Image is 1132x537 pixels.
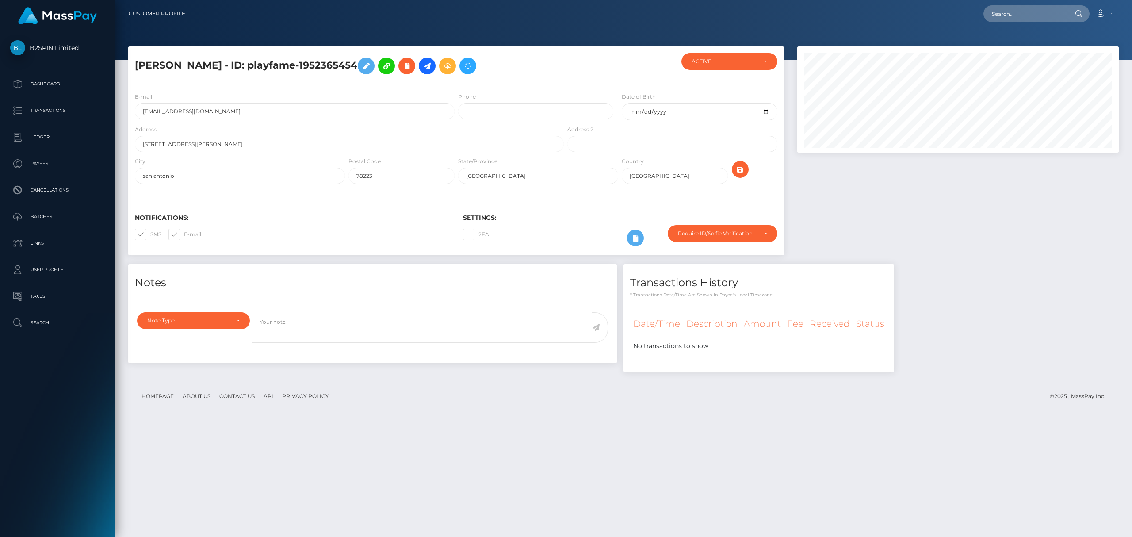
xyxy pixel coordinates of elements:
label: Address [135,126,157,134]
p: Transactions [10,104,105,117]
a: API [260,389,277,403]
a: Search [7,312,108,334]
p: Links [10,237,105,250]
label: 2FA [463,229,489,240]
label: Phone [458,93,476,101]
p: * Transactions date/time are shown in payee's local timezone [630,292,887,298]
a: Ledger [7,126,108,148]
a: Homepage [138,389,177,403]
a: Batches [7,206,108,228]
a: User Profile [7,259,108,281]
h6: Settings: [463,214,778,222]
a: Initiate Payout [419,58,436,74]
p: User Profile [10,263,105,276]
label: State/Province [458,157,497,165]
th: Date/Time [630,312,683,336]
th: Fee [784,312,807,336]
label: E-mail [135,93,152,101]
label: SMS [135,229,161,240]
a: Taxes [7,285,108,307]
button: Note Type [137,312,250,329]
label: E-mail [168,229,201,240]
a: About Us [179,389,214,403]
a: Transactions [7,100,108,122]
p: Dashboard [10,77,105,91]
td: No transactions to show [630,336,887,357]
span: B2SPIN Limited [7,44,108,52]
div: Require ID/Selfie Verification [678,230,757,237]
label: Date of Birth [622,93,656,101]
th: Status [853,312,887,336]
h5: [PERSON_NAME] - ID: playfame-1952365454 [135,53,559,79]
p: Taxes [10,290,105,303]
a: Privacy Policy [279,389,333,403]
a: Customer Profile [129,4,185,23]
input: Search... [983,5,1067,22]
a: Cancellations [7,179,108,201]
p: Cancellations [10,184,105,197]
label: City [135,157,145,165]
div: Note Type [147,317,229,324]
th: Amount [741,312,784,336]
p: Ledger [10,130,105,144]
h4: Transactions History [630,275,887,291]
img: B2SPIN Limited [10,40,25,55]
a: Payees [7,153,108,175]
img: MassPay Logo [18,7,97,24]
p: Search [10,316,105,330]
label: Postal Code [348,157,381,165]
a: Links [7,232,108,254]
a: Dashboard [7,73,108,95]
th: Received [807,312,853,336]
div: © 2025 , MassPay Inc. [1050,391,1112,401]
button: Require ID/Selfie Verification [668,225,777,242]
label: Address 2 [567,126,593,134]
p: Payees [10,157,105,170]
button: ACTIVE [681,53,777,70]
label: Country [622,157,644,165]
p: Batches [10,210,105,223]
a: Contact Us [216,389,258,403]
th: Description [683,312,741,336]
h6: Notifications: [135,214,450,222]
div: ACTIVE [692,58,757,65]
h4: Notes [135,275,610,291]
